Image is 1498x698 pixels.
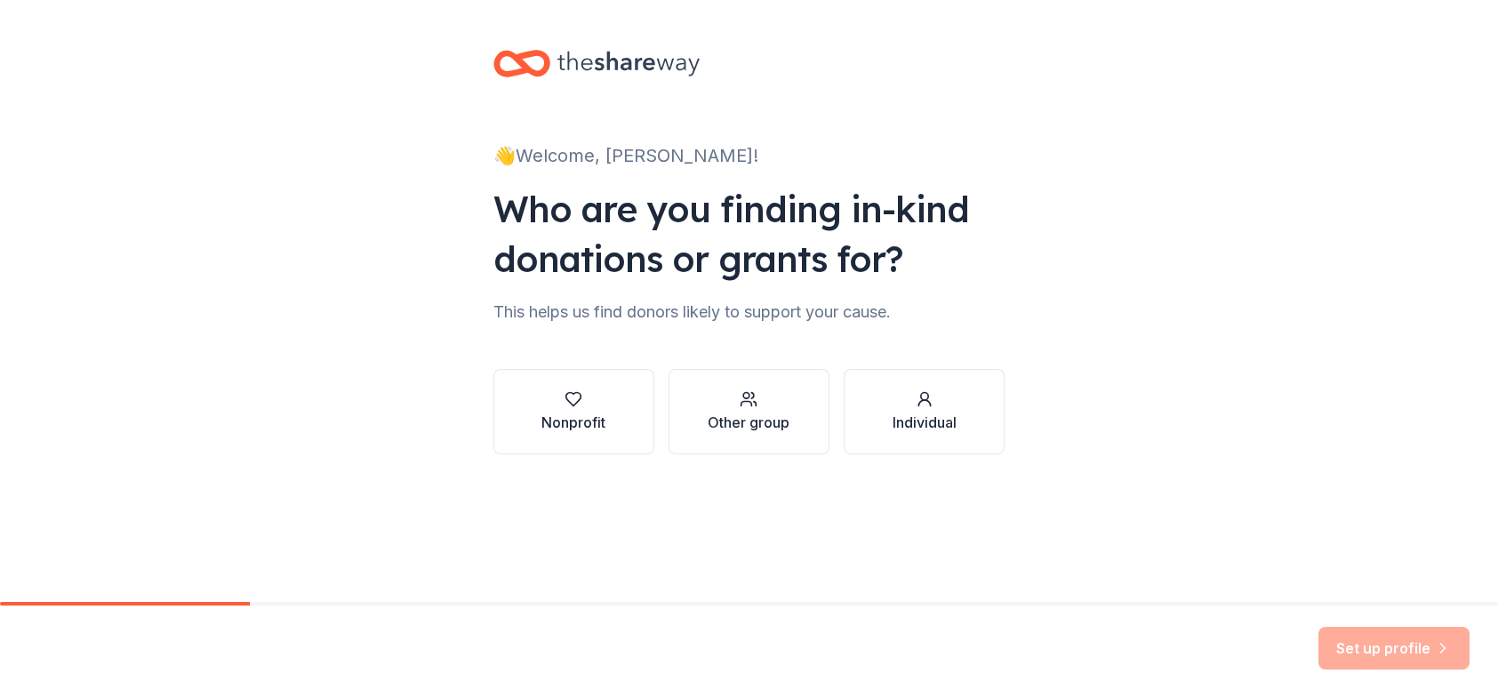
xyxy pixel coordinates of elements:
div: Other group [708,412,789,433]
button: Other group [669,369,829,454]
div: This helps us find donors likely to support your cause. [493,298,1005,326]
div: Who are you finding in-kind donations or grants for? [493,184,1005,284]
div: Nonprofit [541,412,605,433]
button: Individual [844,369,1005,454]
div: Individual [893,412,957,433]
button: Nonprofit [493,369,654,454]
div: 👋 Welcome, [PERSON_NAME]! [493,141,1005,170]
